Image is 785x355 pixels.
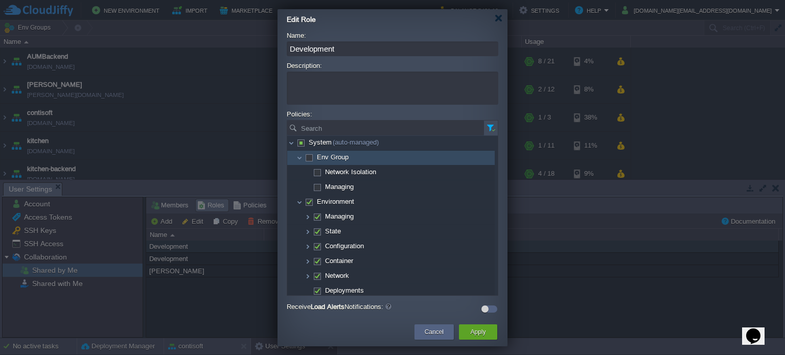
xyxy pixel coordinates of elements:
[316,197,356,206] a: Environment
[312,225,313,239] img: AMDAwAAAACH5BAEAAAAALAAAAAABAAEAAAICRAEAOw==
[742,314,775,345] iframe: chat widget
[287,301,480,313] label: Receive Notifications:
[324,182,355,191] a: Managing
[304,254,312,269] img: AMDAwAAAACH5BAEAAAAALAAAAAABAAEAAAICRAEAOw==
[312,254,313,269] img: AMDAwAAAACH5BAEAAAAALAAAAAABAAEAAAICRAEAOw==
[312,210,313,224] img: AMDAwAAAACH5BAEAAAAALAAAAAABAAEAAAICRAEAOw==
[304,240,312,254] img: AMDAwAAAACH5BAEAAAAALAAAAAABAAEAAAICRAEAOw==
[295,195,304,209] img: AMDAwAAAACH5BAEAAAAALAAAAAABAAEAAAICRAEAOw==
[287,60,324,71] label: Description:
[287,136,295,150] img: AMDAwAAAACH5BAEAAAAALAAAAAABAAEAAAICRAEAOw==
[312,240,313,254] img: AMDAwAAAACH5BAEAAAAALAAAAAABAAEAAAICRAEAOw==
[308,138,382,147] a: System(auto-managed)
[312,284,313,298] img: AMDAwAAAACH5BAEAAAAALAAAAAABAAEAAAICRAEAOw==
[304,151,305,165] img: AMDAwAAAACH5BAEAAAAALAAAAAABAAEAAAICRAEAOw==
[287,15,316,23] span: Edit Role
[470,327,486,337] button: Apply
[425,327,444,337] button: Cancel
[287,109,314,120] label: Policies:
[312,269,313,283] img: AMDAwAAAACH5BAEAAAAALAAAAAABAAEAAAICRAEAOw==
[287,30,308,41] label: Name:
[324,286,365,295] a: Deployments
[332,138,380,147] span: (auto-managed)
[324,227,342,235] a: State
[324,256,355,265] a: Container
[304,269,312,283] img: AMDAwAAAACH5BAEAAAAALAAAAAABAAEAAAICRAEAOw==
[316,153,350,161] a: Env Group
[304,165,312,180] img: AMDAwAAAACH5BAEAAAAALAAAAAABAAEAAAICRAEAOw==
[324,212,355,221] a: Managing
[304,180,312,195] img: AMDAwAAAACH5BAEAAAAALAAAAAABAAEAAAICRAEAOw==
[295,136,297,150] img: AMDAwAAAACH5BAEAAAAALAAAAAABAAEAAAICRAEAOw==
[304,284,312,298] img: AMDAwAAAACH5BAEAAAAALAAAAAABAAEAAAICRAEAOw==
[312,180,313,195] img: AMDAwAAAACH5BAEAAAAALAAAAAABAAEAAAICRAEAOw==
[324,168,378,176] a: Network Isolation
[324,271,351,280] a: Network
[304,210,312,224] img: AMDAwAAAACH5BAEAAAAALAAAAAABAAEAAAICRAEAOw==
[304,225,312,239] img: AMDAwAAAACH5BAEAAAAALAAAAAABAAEAAAICRAEAOw==
[324,242,365,250] a: Configuration
[308,138,382,147] span: System
[295,151,304,165] img: AMDAwAAAACH5BAEAAAAALAAAAAABAAEAAAICRAEAOw==
[312,165,313,180] img: AMDAwAAAACH5BAEAAAAALAAAAAABAAEAAAICRAEAOw==
[311,303,344,311] b: Load Alerts
[304,195,305,209] img: AMDAwAAAACH5BAEAAAAALAAAAAABAAEAAAICRAEAOw==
